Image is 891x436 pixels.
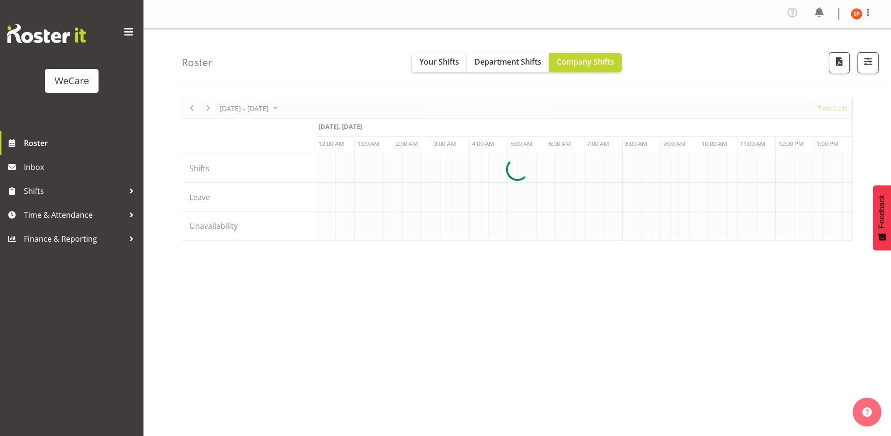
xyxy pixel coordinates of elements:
span: Department Shifts [474,56,541,67]
img: Rosterit website logo [7,24,86,43]
div: WeCare [55,74,89,88]
img: help-xxl-2.png [862,407,872,417]
span: Finance & Reporting [24,232,124,246]
button: Your Shifts [412,53,467,72]
button: Department Shifts [467,53,549,72]
img: samantha-poultney11298.jpg [851,8,862,20]
span: Roster [24,136,139,150]
span: Inbox [24,160,139,174]
span: Your Shifts [419,56,459,67]
span: Time & Attendance [24,208,124,222]
button: Feedback - Show survey [873,185,891,250]
span: Shifts [24,184,124,198]
button: Company Shifts [549,53,622,72]
span: Company Shifts [557,56,614,67]
button: Download a PDF of the roster according to the set date range. [829,52,850,73]
button: Filter Shifts [858,52,879,73]
h4: Roster [182,57,212,68]
span: Feedback [878,195,886,228]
